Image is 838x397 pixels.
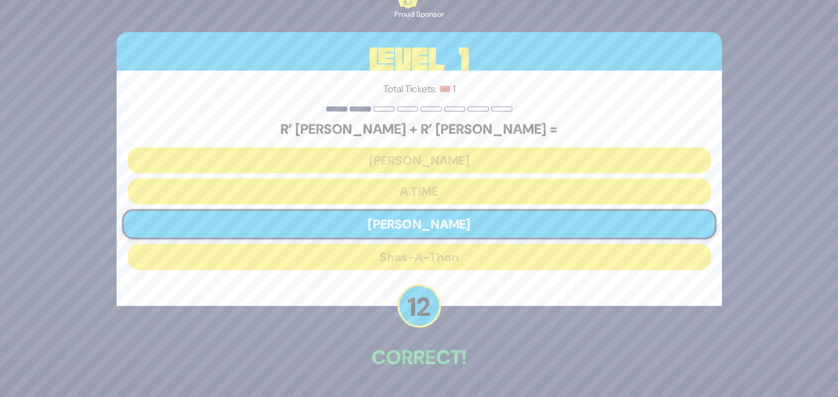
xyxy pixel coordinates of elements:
button: Shas-A-Thon [128,244,711,270]
p: 12 [398,284,441,328]
button: A TIME [128,178,711,204]
h3: Level 1 [117,32,722,88]
button: [PERSON_NAME] [122,209,716,240]
p: Total Tickets: 🎟️ 1 [128,82,711,97]
h5: R’ [PERSON_NAME] + R’ [PERSON_NAME] = [128,121,711,137]
p: Correct! [117,342,722,372]
button: [PERSON_NAME] [128,147,711,173]
div: Proud Sponsor [394,9,444,20]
